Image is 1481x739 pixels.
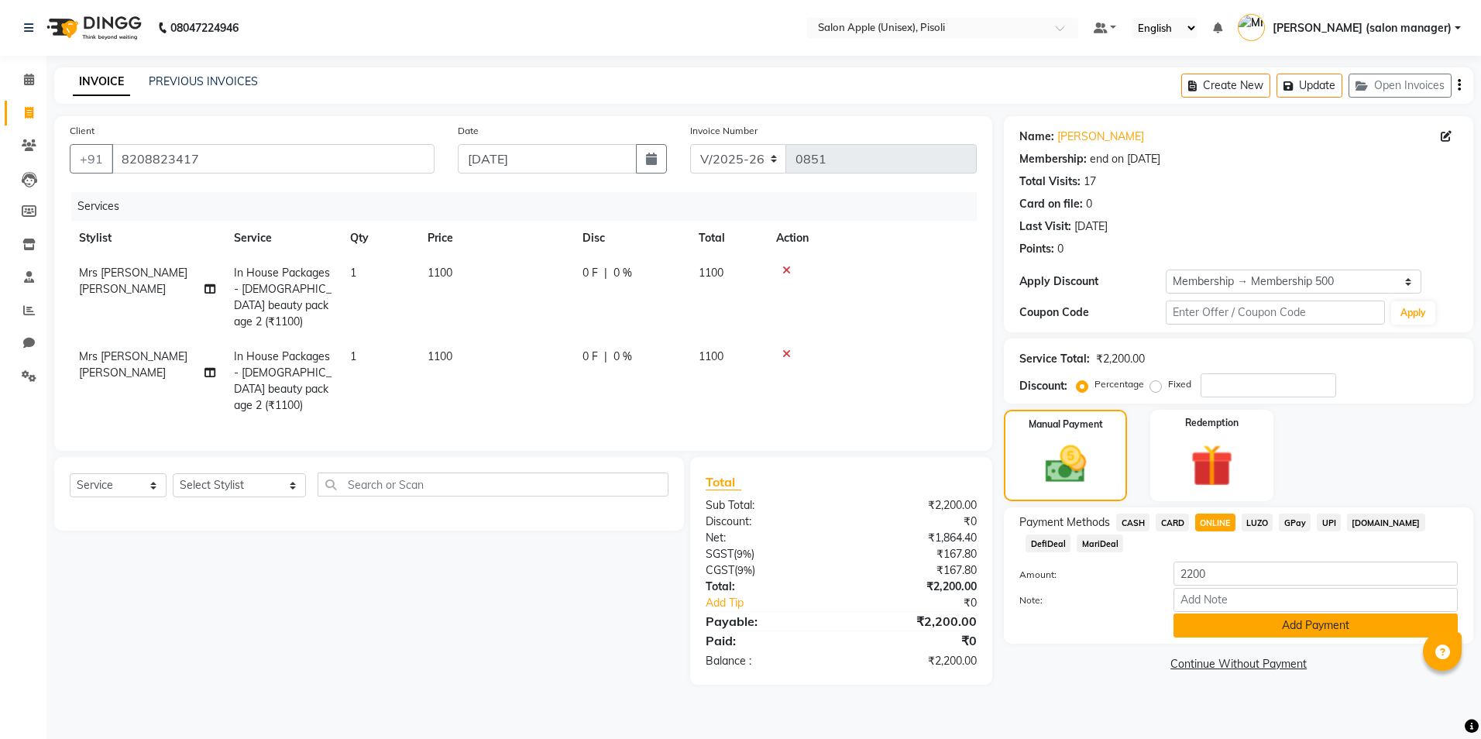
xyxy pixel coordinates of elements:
[1057,129,1144,145] a: [PERSON_NAME]
[694,631,841,650] div: Paid:
[350,266,356,280] span: 1
[170,6,239,50] b: 08047224946
[1177,439,1246,492] img: _gift.svg
[694,653,841,669] div: Balance :
[841,497,988,514] div: ₹2,200.00
[613,349,632,365] span: 0 %
[694,562,841,579] div: ( )
[1238,14,1265,41] img: Mrs. Poonam Bansal (salon manager)
[1019,196,1083,212] div: Card on file:
[573,221,689,256] th: Disc
[1279,514,1311,531] span: GPay
[149,74,258,88] a: PREVIOUS INVOICES
[582,265,598,281] span: 0 F
[1086,196,1092,212] div: 0
[71,192,988,221] div: Services
[694,497,841,514] div: Sub Total:
[694,612,841,631] div: Payable:
[1166,301,1385,325] input: Enter Offer / Coupon Code
[70,124,94,138] label: Client
[234,266,332,328] span: In House Packages - [DEMOGRAPHIC_DATA] beauty package 2 (₹1100)
[690,124,758,138] label: Invoice Number
[1019,514,1110,531] span: Payment Methods
[1026,534,1070,552] span: DefiDeal
[70,144,113,174] button: +91
[418,221,573,256] th: Price
[694,530,841,546] div: Net:
[582,349,598,365] span: 0 F
[694,514,841,530] div: Discount:
[428,266,452,280] span: 1100
[1173,562,1458,586] input: Amount
[699,349,723,363] span: 1100
[841,612,988,631] div: ₹2,200.00
[1033,441,1099,488] img: _cash.svg
[841,562,988,579] div: ₹167.80
[841,631,988,650] div: ₹0
[1317,514,1341,531] span: UPI
[841,579,988,595] div: ₹2,200.00
[40,6,146,50] img: logo
[706,563,734,577] span: CGST
[699,266,723,280] span: 1100
[737,564,752,576] span: 9%
[613,265,632,281] span: 0 %
[318,473,668,497] input: Search or Scan
[1349,74,1452,98] button: Open Invoices
[1116,514,1149,531] span: CASH
[1096,351,1145,367] div: ₹2,200.00
[841,546,988,562] div: ₹167.80
[1019,218,1071,235] div: Last Visit:
[341,221,418,256] th: Qty
[1094,377,1144,391] label: Percentage
[1007,656,1470,672] a: Continue Without Payment
[694,595,866,611] a: Add Tip
[767,221,977,256] th: Action
[428,349,452,363] span: 1100
[1090,151,1160,167] div: end on [DATE]
[1029,418,1103,431] label: Manual Payment
[1195,514,1235,531] span: ONLINE
[694,579,841,595] div: Total:
[1019,174,1081,190] div: Total Visits:
[350,349,356,363] span: 1
[1019,151,1087,167] div: Membership:
[79,266,187,296] span: Mrs [PERSON_NAME] [PERSON_NAME]
[79,349,187,380] span: Mrs [PERSON_NAME] [PERSON_NAME]
[112,144,435,174] input: Search by Name/Mobile/Email/Code
[1185,416,1239,430] label: Redemption
[841,653,988,669] div: ₹2,200.00
[1391,301,1435,325] button: Apply
[1019,378,1067,394] div: Discount:
[1019,351,1090,367] div: Service Total:
[73,68,130,96] a: INVOICE
[1077,534,1123,552] span: MariDeal
[1273,20,1452,36] span: [PERSON_NAME] (salon manager)
[706,474,741,490] span: Total
[1084,174,1096,190] div: 17
[234,349,332,412] span: In House Packages - [DEMOGRAPHIC_DATA] beauty package 2 (₹1100)
[1168,377,1191,391] label: Fixed
[1074,218,1108,235] div: [DATE]
[1181,74,1270,98] button: Create New
[1347,514,1425,531] span: [DOMAIN_NAME]
[458,124,479,138] label: Date
[689,221,767,256] th: Total
[1019,129,1054,145] div: Name:
[737,548,751,560] span: 9%
[841,530,988,546] div: ₹1,864.40
[1057,241,1064,257] div: 0
[1173,614,1458,638] button: Add Payment
[1156,514,1189,531] span: CARD
[1019,304,1166,321] div: Coupon Code
[694,546,841,562] div: ( )
[604,349,607,365] span: |
[841,514,988,530] div: ₹0
[225,221,341,256] th: Service
[1019,241,1054,257] div: Points:
[1008,593,1162,607] label: Note:
[1019,273,1166,290] div: Apply Discount
[706,547,734,561] span: SGST
[70,221,225,256] th: Stylist
[866,595,989,611] div: ₹0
